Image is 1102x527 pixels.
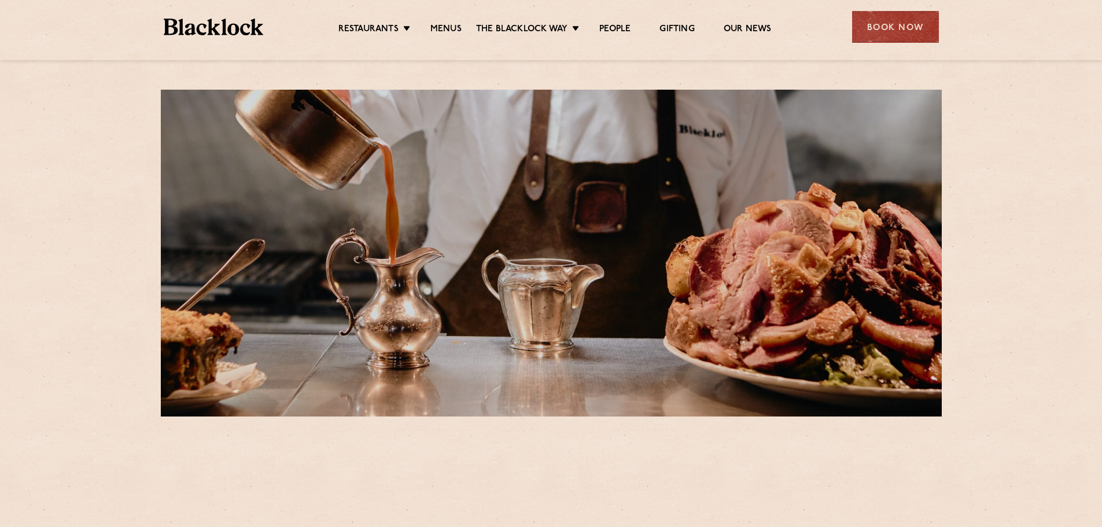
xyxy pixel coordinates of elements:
img: BL_Textured_Logo-footer-cropped.svg [164,19,264,35]
div: Book Now [852,11,939,43]
a: People [599,24,631,36]
a: Menus [430,24,462,36]
a: The Blacklock Way [476,24,567,36]
a: Gifting [659,24,694,36]
a: Our News [724,24,772,36]
a: Restaurants [338,24,399,36]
